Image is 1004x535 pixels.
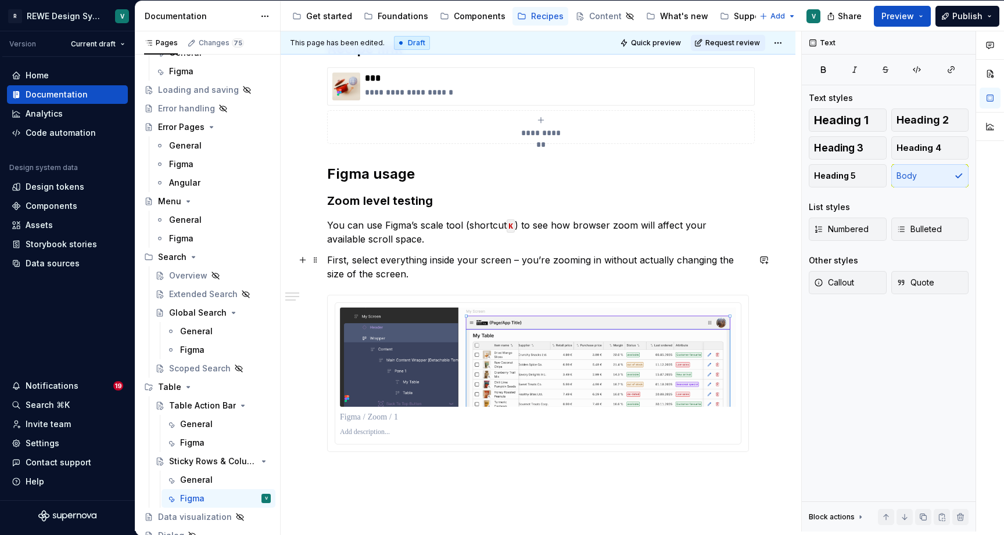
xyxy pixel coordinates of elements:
[660,10,708,22] div: What's new
[150,136,275,155] a: General
[158,103,215,114] div: Error handling
[180,493,205,504] div: Figma
[113,381,123,391] span: 19
[180,344,205,356] div: Figma
[180,474,213,486] div: General
[26,200,77,212] div: Components
[897,277,934,288] span: Quote
[809,512,855,522] div: Block actions
[770,12,785,21] span: Add
[26,238,97,250] div: Storybook stories
[9,39,36,49] div: Version
[9,163,78,172] div: Design system data
[169,307,227,319] div: Global Search
[150,211,275,229] a: General
[7,415,128,433] a: Invite team
[26,418,71,430] div: Invite team
[891,271,969,294] button: Quote
[169,66,193,77] div: Figma
[7,124,128,142] a: Code automation
[265,493,268,504] div: V
[162,415,275,433] a: General
[150,452,275,471] a: Sticky Rows & Columns
[454,10,505,22] div: Components
[327,165,749,183] h2: Figma usage
[180,418,213,430] div: General
[935,6,999,27] button: Publish
[512,7,568,26] a: Recipes
[26,127,96,139] div: Code automation
[814,223,869,235] span: Numbered
[27,10,101,22] div: REWE Design System
[139,508,275,526] a: Data visualization
[26,181,84,193] div: Design tokens
[169,233,193,244] div: Figma
[150,396,275,415] a: Table Action Bar
[952,10,983,22] span: Publish
[897,223,942,235] span: Bulleted
[306,10,352,22] div: Get started
[199,38,244,48] div: Changes
[838,10,862,22] span: Share
[26,457,91,468] div: Contact support
[26,89,88,100] div: Documentation
[589,10,622,22] div: Content
[616,35,686,51] button: Quick preview
[7,434,128,453] a: Settings
[814,114,869,126] span: Heading 1
[809,271,887,294] button: Callout
[891,136,969,160] button: Heading 4
[359,7,433,26] a: Foundations
[809,218,887,241] button: Numbered
[332,73,360,100] img: 429655e1-e714-4747-a1d0-c8aedffa416f.png
[734,10,766,22] div: Support
[169,214,202,226] div: General
[162,489,275,508] a: FigmaV
[691,35,765,51] button: Request review
[26,399,70,411] div: Search ⌘K
[290,38,385,48] span: This page has been edited.
[26,108,63,120] div: Analytics
[814,277,854,288] span: Callout
[7,178,128,196] a: Design tokens
[7,66,128,85] a: Home
[150,229,275,248] a: Figma
[891,109,969,132] button: Heading 2
[150,303,275,322] a: Global Search
[150,155,275,173] a: Figma
[150,173,275,192] a: Angular
[897,114,949,126] span: Heading 2
[327,193,749,209] h3: Zoom level testing
[7,104,128,123] a: Analytics
[232,38,244,48] span: 75
[288,5,754,28] div: Page tree
[897,142,941,154] span: Heading 4
[139,81,275,99] a: Loading and saving
[7,453,128,472] button: Contact support
[821,6,869,27] button: Share
[26,438,59,449] div: Settings
[809,92,853,104] div: Text styles
[158,251,187,263] div: Search
[507,219,515,233] code: K
[809,136,887,160] button: Heading 3
[394,36,430,50] div: Draft
[641,7,713,26] a: What's new
[891,218,969,241] button: Bulleted
[158,511,232,523] div: Data visualization
[158,381,181,393] div: Table
[7,216,128,234] a: Assets
[327,218,749,246] p: You can use Figma’s scale tool (shortcut ) to see how browser zoom will affect your available scr...
[327,253,749,281] p: First, select everything inside your screen – you’re zooming in without actually changing the siz...
[715,7,770,26] a: Support
[139,248,275,266] div: Search
[169,270,207,281] div: Overview
[26,476,44,487] div: Help
[809,201,850,213] div: List styles
[169,177,200,189] div: Angular
[26,258,80,269] div: Data sources
[180,437,205,449] div: Figma
[435,7,510,26] a: Components
[8,9,22,23] div: R
[7,197,128,215] a: Components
